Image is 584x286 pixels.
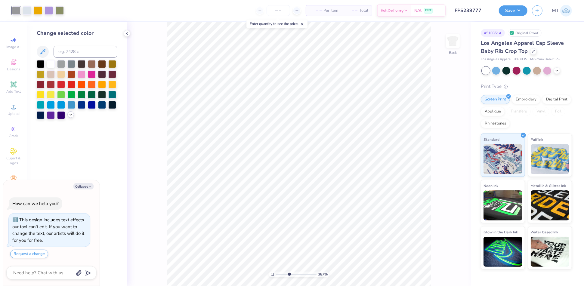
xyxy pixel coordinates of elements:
[381,8,403,14] span: Est. Delivery
[267,5,290,16] input: – –
[551,107,565,116] div: Foil
[7,67,20,72] span: Designs
[484,136,499,143] span: Standard
[499,5,527,16] button: Save
[323,8,338,14] span: Per Item
[449,50,457,55] div: Back
[512,95,540,104] div: Embroidery
[481,119,510,128] div: Rhinestones
[10,250,48,258] button: Request a change
[6,89,21,94] span: Add Text
[514,57,527,62] span: # 43035
[531,183,566,189] span: Metallic & Glitter Ink
[345,8,357,14] span: – –
[318,272,328,277] span: 387 %
[8,111,20,116] span: Upload
[507,107,531,116] div: Transfers
[450,5,494,17] input: Untitled Design
[414,8,422,14] span: N/A
[484,237,522,267] img: Glow in the Dark Ink
[552,5,572,17] a: MT
[552,7,559,14] span: MT
[425,8,431,13] span: FREE
[54,46,117,58] input: e.g. 7428 c
[73,183,94,189] button: Collapse
[481,57,511,62] span: Los Angeles Apparel
[533,107,549,116] div: Vinyl
[531,229,558,235] span: Water based Ink
[484,183,498,189] span: Neon Ink
[481,29,505,37] div: # 510351A
[9,134,18,138] span: Greek
[447,35,459,47] img: Back
[3,156,24,165] span: Clipart & logos
[310,8,322,14] span: – –
[560,5,572,17] img: Michelle Tapire
[7,45,21,49] span: Image AI
[531,136,543,143] span: Puff Ink
[359,8,368,14] span: Total
[12,201,59,207] div: How can we help you?
[531,144,570,174] img: Puff Ink
[481,83,572,90] div: Print Type
[530,57,560,62] span: Minimum Order: 12 +
[481,39,564,55] span: Los Angeles Apparel Cap Sleeve Baby Rib Crop Top
[508,29,542,37] div: Original Proof
[481,95,510,104] div: Screen Print
[531,190,570,220] img: Metallic & Glitter Ink
[481,107,505,116] div: Applique
[12,217,84,243] div: This design includes text effects our tool can't edit. If you want to change the text, our artist...
[484,229,518,235] span: Glow in the Dark Ink
[246,20,307,28] div: Enter quantity to see the price.
[37,29,117,37] div: Change selected color
[484,190,522,220] img: Neon Ink
[542,95,571,104] div: Digital Print
[531,237,570,267] img: Water based Ink
[484,144,522,174] img: Standard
